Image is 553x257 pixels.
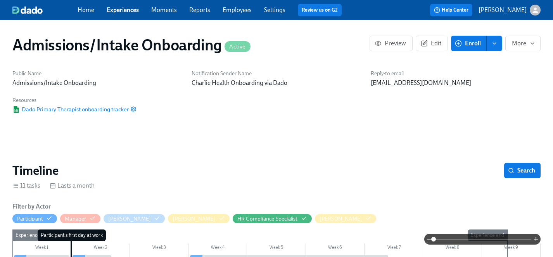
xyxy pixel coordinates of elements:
[151,6,177,14] a: Moments
[60,214,100,223] button: Manager
[104,214,165,223] button: [PERSON_NAME]
[12,79,182,87] p: Admissions/Intake Onboarding
[12,97,137,104] h6: Resources
[456,40,481,47] span: Enroll
[505,36,541,51] button: More
[71,243,130,254] div: Week 2
[17,215,43,223] div: Hide Participant
[65,215,86,223] div: Hide Manager
[298,4,342,16] button: Review us on G2
[12,229,54,241] div: Experience start
[173,215,216,223] div: Hide Charlotte Lively
[512,40,534,47] span: More
[371,79,541,87] p: [EMAIL_ADDRESS][DOMAIN_NAME]
[479,5,541,16] button: [PERSON_NAME]
[434,6,468,14] span: Help Center
[233,214,312,223] button: HR Compliance Specialist
[451,36,487,51] button: Enroll
[12,6,78,14] a: dado
[12,243,71,254] div: Week 1
[38,229,106,241] div: Participant's first day at work
[504,163,541,178] button: Search
[320,215,363,223] div: Hide Olivia
[422,40,441,47] span: Edit
[370,36,413,51] button: Preview
[416,36,448,51] button: Edit
[12,202,51,211] h6: Filter by Actor
[12,70,182,77] h6: Public Name
[192,70,361,77] h6: Notification Sender Name
[315,214,377,223] button: [PERSON_NAME]
[264,6,285,14] a: Settings
[430,4,472,16] button: Help Center
[479,6,527,14] p: [PERSON_NAME]
[189,6,210,14] a: Reports
[50,181,95,190] div: Lasts a month
[510,167,535,174] span: Search
[192,79,361,87] p: Charlie Health Onboarding via Dado
[168,214,230,223] button: [PERSON_NAME]
[188,243,247,254] div: Week 4
[130,243,188,254] div: Week 3
[225,44,250,50] span: Active
[12,105,129,113] a: Google SheetDado Primary Therapist onboarding tracker
[247,243,306,254] div: Week 5
[467,229,507,241] div: Experience end
[12,106,20,113] img: Google Sheet
[487,36,502,51] button: enroll
[371,70,541,77] h6: Reply-to email
[302,6,338,14] a: Review us on G2
[12,36,251,54] h1: Admissions/Intake Onboarding
[12,163,59,178] h2: Timeline
[482,243,541,254] div: Week 9
[306,243,365,254] div: Week 6
[376,40,406,47] span: Preview
[78,6,94,14] a: Home
[223,6,252,14] a: Employees
[12,181,40,190] div: 11 tasks
[107,6,139,14] a: Experiences
[365,243,423,254] div: Week 7
[423,243,482,254] div: Week 8
[237,215,298,223] div: Hide HR Compliance Specialist
[108,215,151,223] div: Hide Annie Thacker
[12,105,129,113] span: Dado Primary Therapist onboarding tracker
[12,6,43,14] img: dado
[12,214,57,223] button: Participant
